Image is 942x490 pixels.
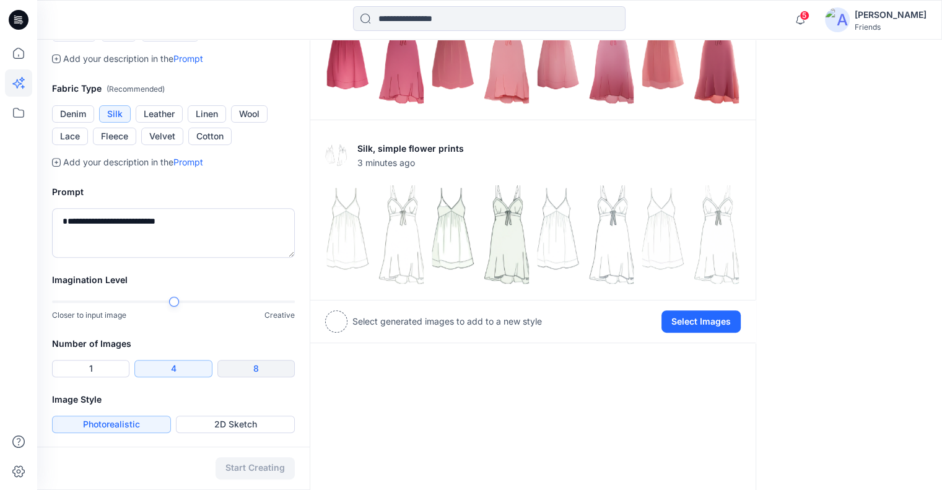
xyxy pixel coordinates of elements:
[536,6,635,105] img: 2.png
[641,185,740,284] img: 3.png
[63,51,203,66] p: Add your description in the
[357,156,464,169] span: 3 minutes ago
[52,360,129,377] button: 1
[52,128,88,145] button: Lace
[52,309,126,322] p: Closer to input image
[188,105,226,123] button: Linen
[99,105,131,123] button: Silk
[264,309,295,322] p: Creative
[855,7,927,22] div: [PERSON_NAME]
[800,11,809,20] span: 5
[326,6,425,105] img: 0.png
[136,105,183,123] button: Leather
[326,185,425,284] img: 0.png
[431,185,530,284] img: 1.png
[188,128,232,145] button: Cotton
[231,105,268,123] button: Wool
[217,360,295,377] button: 8
[173,53,203,64] a: Prompt
[134,360,212,377] button: 4
[52,273,295,287] h2: Imagination Level
[141,128,183,145] button: Velvet
[176,416,295,433] button: 2D Sketch
[825,7,850,32] img: avatar
[641,6,740,105] img: 3.png
[93,128,136,145] button: Fleece
[52,336,295,351] h2: Number of Images
[52,105,94,123] button: Denim
[357,141,464,156] p: Silk, simple flower prints
[52,81,295,97] h2: Fabric Type
[855,22,927,32] div: Friends
[431,6,530,105] img: 1.png
[173,157,203,167] a: Prompt
[107,84,165,94] span: ( Recommended )
[52,392,295,407] h2: Image Style
[325,144,347,166] img: eyJhbGciOiJIUzI1NiIsImtpZCI6IjAiLCJ0eXAiOiJKV1QifQ.eyJkYXRhIjp7InR5cGUiOiJzdG9yYWdlIiwicGF0aCI6Im...
[52,185,295,199] h2: Prompt
[52,416,171,433] button: Photorealistic
[661,310,741,333] button: Select Images
[63,155,203,170] p: Add your description in the
[536,185,635,284] img: 2.png
[352,314,542,329] p: Select generated images to add to a new style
